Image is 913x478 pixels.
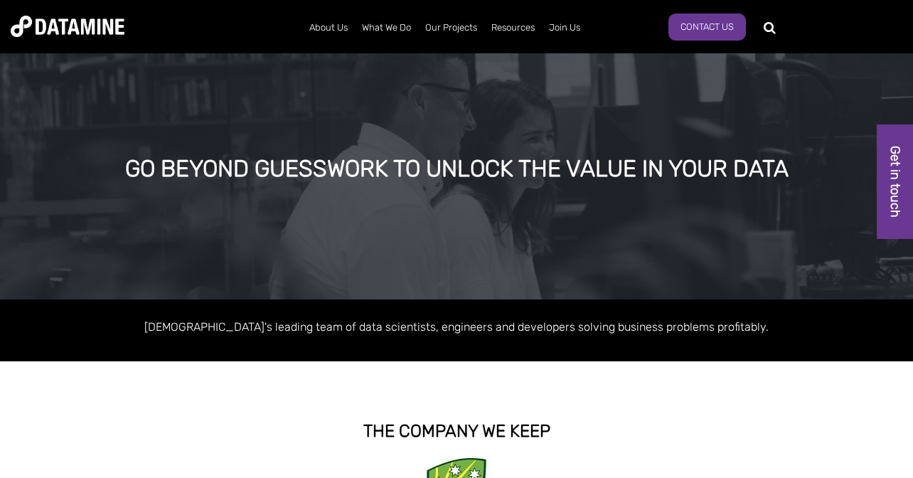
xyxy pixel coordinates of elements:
div: GO BEYOND GUESSWORK TO UNLOCK THE VALUE IN YOUR DATA [110,156,803,182]
img: Datamine [11,16,124,37]
a: Resources [484,9,542,46]
a: Get in touch [877,124,913,239]
p: [DEMOGRAPHIC_DATA]'s leading team of data scientists, engineers and developers solving business p... [51,317,862,336]
a: Join Us [542,9,587,46]
a: What We Do [355,9,418,46]
a: About Us [302,9,355,46]
strong: THE COMPANY WE KEEP [363,421,550,441]
a: Contact Us [668,14,746,41]
a: Our Projects [418,9,484,46]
